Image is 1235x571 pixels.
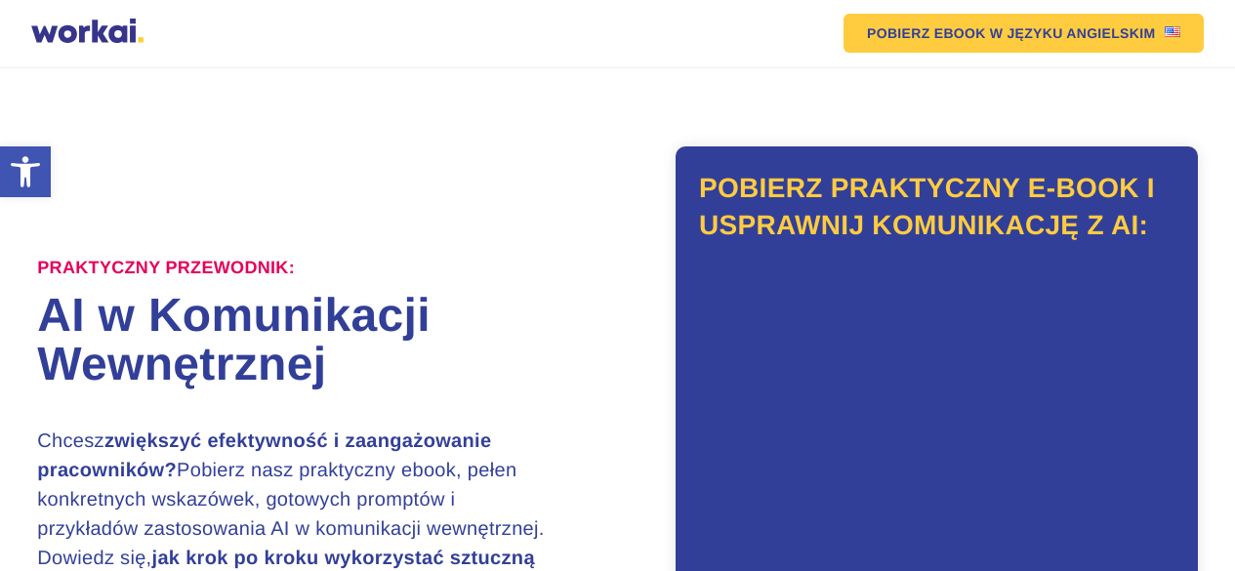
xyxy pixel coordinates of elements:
label: Praktyczny przewodnik: [37,258,295,279]
img: US flag [1165,26,1180,37]
a: POBIERZ EBOOKW JĘZYKU ANGIELSKIMUS flag [844,14,1204,53]
em: POBIERZ EBOOK [867,26,986,40]
h1: AI w Komunikacji Wewnętrznej [37,292,617,389]
h2: Pobierz praktyczny e-book i usprawnij komunikację z AI: [699,170,1174,244]
strong: zwiększyć efektywność i zaangażowanie pracowników? [37,430,491,481]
